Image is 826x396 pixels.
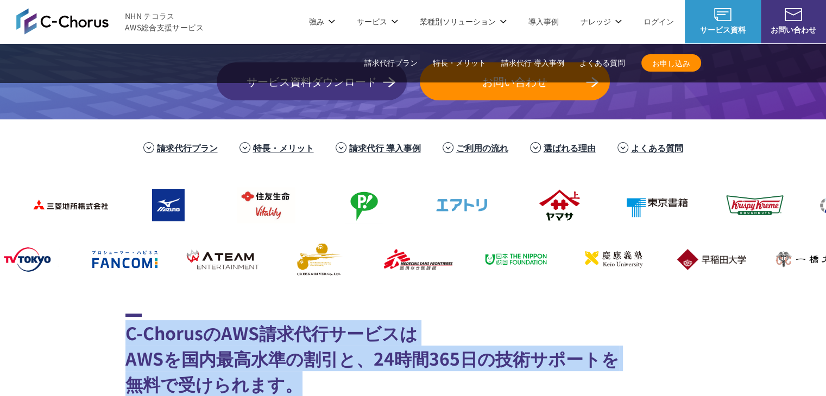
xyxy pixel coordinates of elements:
a: 請求代行 導入事例 [349,141,421,154]
a: 特長・メリット [253,141,314,154]
img: 日本財団 [467,238,554,281]
img: 国境なき医師団 [369,238,456,281]
span: お問い合わせ [761,24,826,35]
p: 強み [309,16,335,27]
p: ナレッジ [581,16,622,27]
a: よくある質問 [579,58,625,69]
img: クリーク・アンド・リバー [272,238,358,281]
img: 早稲田大学 [663,238,749,281]
a: サービス資料ダウンロード [217,62,407,100]
img: ヤマサ醤油 [510,183,597,227]
img: フジモトHD [315,183,402,227]
span: お問い合わせ [420,73,610,90]
img: エイチーム [174,238,261,281]
img: ミズノ [119,183,206,227]
a: 導入事例 [528,16,559,27]
img: AWS総合支援サービス C-Chorus サービス資料 [714,8,732,21]
a: お問い合わせ [420,62,610,100]
a: 請求代行プラン [157,141,218,154]
img: AWS総合支援サービス C-Chorus [16,8,109,34]
img: 慶應義塾 [565,238,652,281]
span: サービス資料 [685,24,761,35]
span: お申し込み [641,58,701,69]
img: 東京書籍 [608,183,695,227]
img: お問い合わせ [785,8,802,21]
a: 選ばれる理由 [544,141,596,154]
a: お申し込み [641,54,701,72]
img: 三菱地所 [22,183,109,227]
a: 特長・メリット [433,58,486,69]
img: ファンコミュニケーションズ [76,238,163,281]
a: ご利用の流れ [456,141,508,154]
img: エアトリ [413,183,500,227]
a: よくある質問 [631,141,683,154]
p: サービス [357,16,398,27]
p: 業種別ソリューション [420,16,507,27]
img: 住友生命保険相互 [217,183,304,227]
span: NHN テコラス AWS総合支援サービス [125,10,204,33]
img: クリスピー・クリーム・ドーナツ [706,183,793,227]
a: AWS総合支援サービス C-Chorus NHN テコラスAWS総合支援サービス [16,8,204,34]
span: サービス資料ダウンロード [217,73,407,90]
a: 請求代行 導入事例 [501,58,564,69]
a: ログイン [644,16,674,27]
a: 請求代行プラン [364,58,418,69]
